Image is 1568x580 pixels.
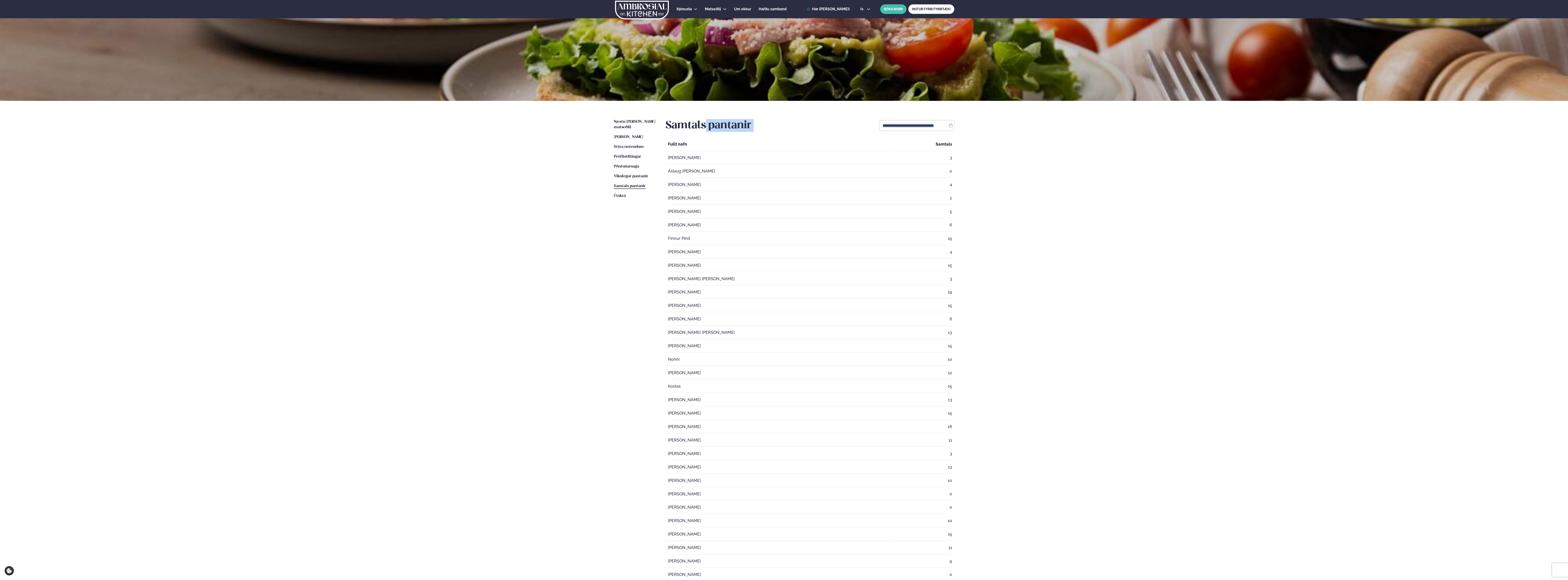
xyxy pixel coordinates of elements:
[734,7,751,11] span: Um okkur
[666,119,751,132] h2: Samtals pantanir
[890,447,954,460] td: 3
[666,299,890,312] td: [PERSON_NAME]
[666,151,890,164] td: [PERSON_NAME]
[666,232,890,245] td: Finnur Pind
[666,286,890,299] td: [PERSON_NAME]
[666,514,890,527] td: [PERSON_NAME]
[666,366,890,379] td: [PERSON_NAME]
[880,4,906,14] button: BÓKA BORÐ
[860,7,865,11] span: is
[705,6,721,12] a: Matseðill
[614,134,643,140] a: [PERSON_NAME]
[666,219,890,232] td: [PERSON_NAME]
[614,183,646,189] a: Samtals pantanir
[908,4,954,14] a: MATUR FYRIR FYRIRTÆKI
[890,555,954,568] td: 9
[890,259,954,272] td: 15
[666,353,890,366] td: Nonni
[890,474,954,487] td: 10
[890,313,954,326] td: 6
[666,420,890,433] td: [PERSON_NAME]
[890,541,954,554] td: 11
[666,407,890,420] td: [PERSON_NAME]
[614,154,641,159] a: Prófílstillingar
[890,138,954,151] th: Samtals
[666,541,890,554] td: [PERSON_NAME]
[666,461,890,474] td: [PERSON_NAME]
[734,6,751,12] a: Um okkur
[666,138,890,151] th: Fullt nafn
[890,393,954,406] td: 13
[759,7,787,11] span: Hafðu samband
[666,434,890,447] td: [PERSON_NAME]
[5,566,14,575] a: Cookie settings
[666,555,890,568] td: [PERSON_NAME]
[614,165,639,168] span: Pöntunarsaga
[614,135,643,139] span: [PERSON_NAME]
[666,178,890,191] td: [PERSON_NAME]
[614,174,648,179] a: Vikulegar pantanir
[666,165,890,178] td: Áslaug [PERSON_NAME]
[759,6,787,12] a: Hafðu samband
[614,194,626,198] span: Útskrá
[614,184,646,188] span: Samtals pantanir
[890,151,954,164] td: 3
[890,219,954,232] td: 6
[890,407,954,420] td: 15
[890,366,954,379] td: 12
[890,380,954,393] td: 15
[890,205,954,218] td: 5
[666,326,890,339] td: [PERSON_NAME] [PERSON_NAME]
[614,193,626,199] a: Útskrá
[890,461,954,474] td: 13
[666,246,890,259] td: [PERSON_NAME]
[666,447,890,460] td: [PERSON_NAME]
[890,514,954,527] td: 10
[666,380,890,393] td: Kostas
[666,272,890,285] td: [PERSON_NAME] [PERSON_NAME]
[666,474,890,487] td: [PERSON_NAME]
[890,246,954,259] td: 4
[666,340,890,353] td: [PERSON_NAME]
[890,501,954,514] td: 0
[890,340,954,353] td: 15
[666,528,890,541] td: [PERSON_NAME]
[890,420,954,433] td: 16
[890,528,954,541] td: 15
[614,120,655,129] span: Næstu [PERSON_NAME] matseðill
[614,145,644,149] span: Stýra notendum
[705,7,721,11] span: Matseðill
[890,272,954,285] td: 3
[890,178,954,191] td: 4
[614,119,657,130] a: Næstu [PERSON_NAME] matseðill
[614,164,639,169] a: Pöntunarsaga
[890,192,954,205] td: 2
[666,259,890,272] td: [PERSON_NAME]
[890,326,954,339] td: 13
[614,155,641,159] span: Prófílstillingar
[890,286,954,299] td: 19
[614,174,648,178] span: Vikulegar pantanir
[890,232,954,245] td: 15
[890,488,954,501] td: 0
[666,205,890,218] td: [PERSON_NAME]
[614,144,644,150] a: Stýra notendum
[615,1,669,19] img: logo
[890,299,954,312] td: 15
[890,434,954,447] td: 11
[677,7,692,11] span: Þjónusta
[666,488,890,501] td: [PERSON_NAME]
[807,7,850,11] a: Hæ [PERSON_NAME]!
[890,353,954,366] td: 10
[666,393,890,406] td: [PERSON_NAME]
[666,313,890,326] td: [PERSON_NAME]
[890,165,954,178] td: 0
[666,192,890,205] td: [PERSON_NAME]
[666,501,890,514] td: [PERSON_NAME]
[857,7,874,11] button: is
[677,6,692,12] a: Þjónusta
